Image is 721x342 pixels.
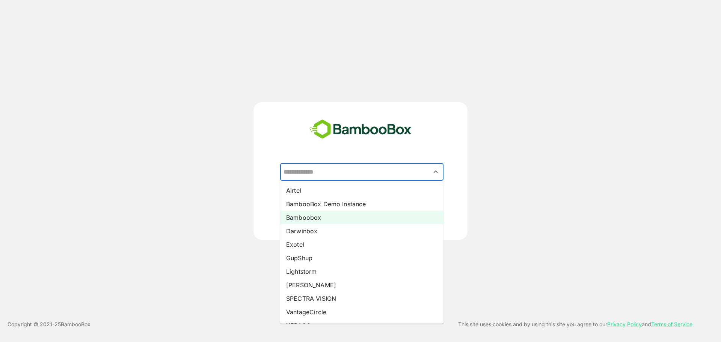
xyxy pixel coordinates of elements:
a: Privacy Policy [607,321,642,327]
li: XERAGO [280,319,443,332]
button: Close [431,167,441,177]
li: GupShup [280,251,443,265]
li: Bamboobox [280,211,443,224]
p: Copyright © 2021- 25 BambooBox [8,320,91,329]
li: Darwinbox [280,224,443,238]
li: Exotel [280,238,443,251]
p: This site uses cookies and by using this site you agree to our and [458,320,692,329]
a: Terms of Service [651,321,692,327]
li: VantageCircle [280,305,443,319]
li: Airtel [280,184,443,197]
li: [PERSON_NAME] [280,278,443,292]
img: bamboobox [306,117,416,142]
li: Lightstorm [280,265,443,278]
li: SPECTRA VISION [280,292,443,305]
li: BambooBox Demo Instance [280,197,443,211]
